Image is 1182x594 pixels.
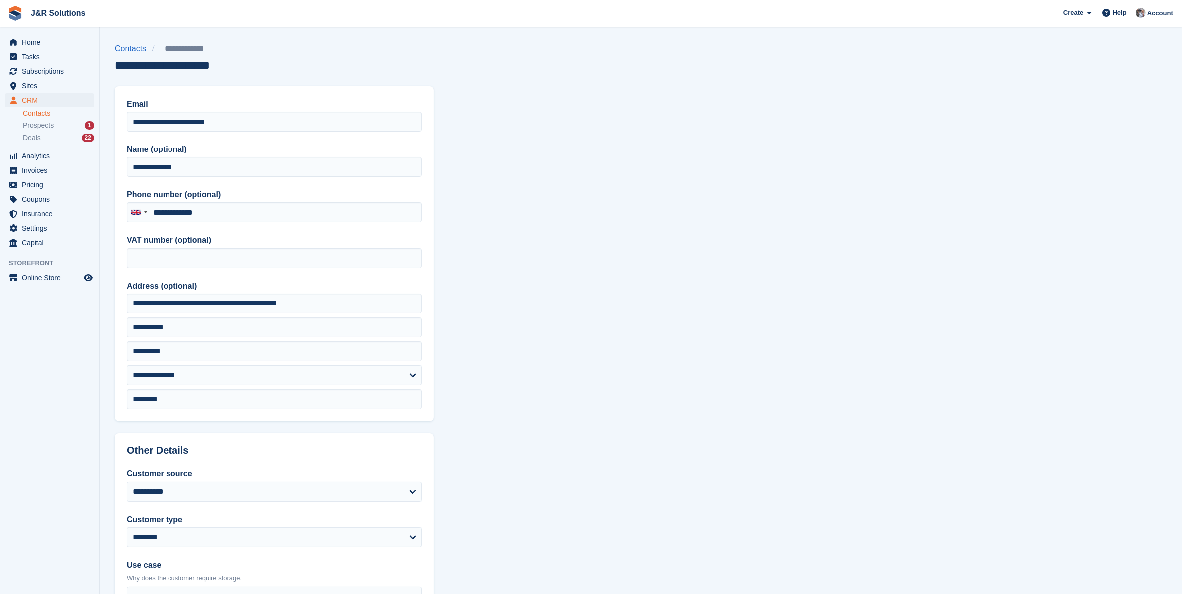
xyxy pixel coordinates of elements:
label: Address (optional) [127,280,422,292]
span: Pricing [22,178,82,192]
div: United Kingdom: +44 [127,203,150,222]
span: Analytics [22,149,82,163]
a: menu [5,163,94,177]
span: Account [1147,8,1173,18]
span: Settings [22,221,82,235]
span: Create [1063,8,1083,18]
label: Phone number (optional) [127,189,422,201]
span: Storefront [9,258,99,268]
a: menu [5,149,94,163]
nav: breadcrumbs [115,43,230,55]
span: Coupons [22,192,82,206]
a: menu [5,178,94,192]
span: Sites [22,79,82,93]
a: menu [5,64,94,78]
div: 22 [82,134,94,142]
span: Prospects [23,121,54,130]
a: menu [5,192,94,206]
span: Invoices [22,163,82,177]
a: Prospects 1 [23,120,94,131]
a: Deals 22 [23,133,94,143]
a: menu [5,50,94,64]
a: menu [5,221,94,235]
div: 1 [85,121,94,130]
span: Capital [22,236,82,250]
span: Home [22,35,82,49]
a: J&R Solutions [27,5,89,21]
a: Preview store [82,272,94,284]
a: menu [5,35,94,49]
label: Email [127,98,422,110]
span: Subscriptions [22,64,82,78]
label: VAT number (optional) [127,234,422,246]
h2: Other Details [127,445,422,456]
a: menu [5,79,94,93]
label: Customer type [127,514,422,526]
a: menu [5,236,94,250]
span: Help [1113,8,1127,18]
span: CRM [22,93,82,107]
span: Insurance [22,207,82,221]
img: Steve Revell [1136,8,1146,18]
span: Tasks [22,50,82,64]
img: stora-icon-8386f47178a22dfd0bd8f6a31ec36ba5ce8667c1dd55bd0f319d3a0aa187defe.svg [8,6,23,21]
span: Online Store [22,271,82,285]
p: Why does the customer require storage. [127,573,422,583]
a: Contacts [23,109,94,118]
a: menu [5,207,94,221]
label: Name (optional) [127,144,422,155]
span: Deals [23,133,41,143]
a: Contacts [115,43,152,55]
a: menu [5,271,94,285]
a: menu [5,93,94,107]
label: Use case [127,559,422,571]
label: Customer source [127,468,422,480]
